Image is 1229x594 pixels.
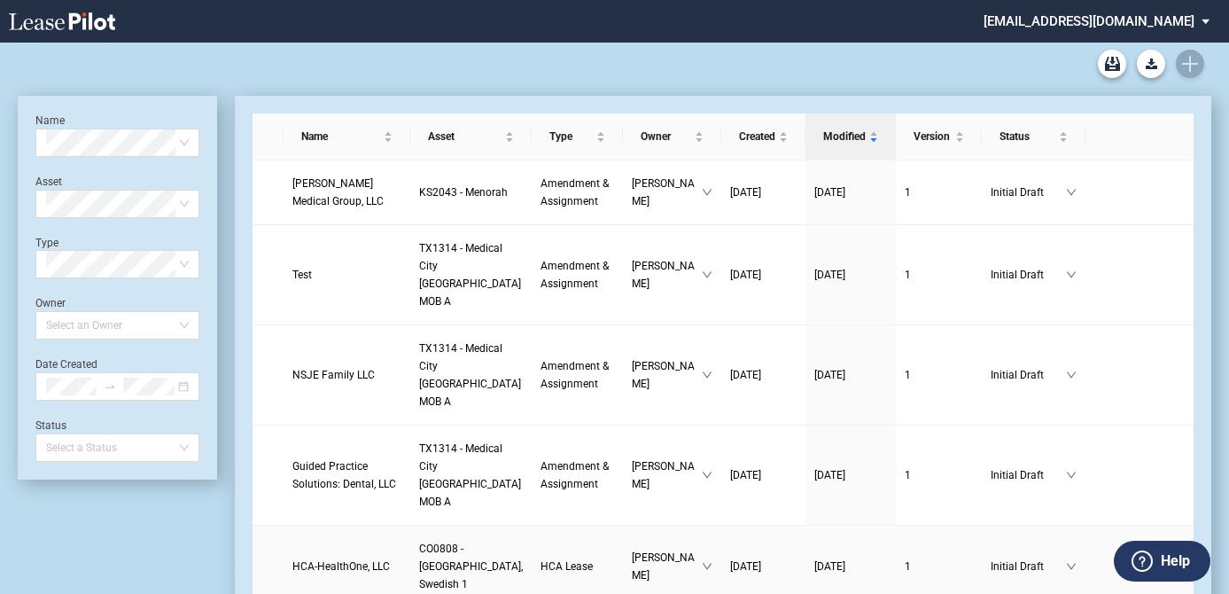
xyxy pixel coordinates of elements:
[532,113,623,160] th: Type
[541,260,609,290] span: Amendment & Assignment
[1066,470,1077,481] span: down
[541,558,614,575] a: HCA Lease
[730,186,761,199] span: [DATE]
[814,558,887,575] a: [DATE]
[1066,187,1077,198] span: down
[623,113,720,160] th: Owner
[419,540,523,593] a: CO0808 - [GEOGRAPHIC_DATA], Swedish 1
[702,370,712,380] span: down
[419,239,523,310] a: TX1314 - Medical City [GEOGRAPHIC_DATA] MOB A
[702,470,712,481] span: down
[419,186,508,199] span: KS2043 - Menorah
[1098,50,1126,78] a: Archive
[632,175,701,210] span: [PERSON_NAME]
[292,460,396,490] span: Guided Practice Solutions: Dental, LLC
[292,269,312,281] span: Test
[991,266,1066,284] span: Initial Draft
[35,114,65,127] label: Name
[905,560,911,573] span: 1
[541,175,614,210] a: Amendment & Assignment
[730,269,761,281] span: [DATE]
[632,457,701,493] span: [PERSON_NAME]
[730,184,797,201] a: [DATE]
[905,366,973,384] a: 1
[419,342,521,408] span: TX1314 - Medical City Dallas MOB A
[905,558,973,575] a: 1
[419,440,523,511] a: TX1314 - Medical City [GEOGRAPHIC_DATA] MOB A
[292,366,401,384] a: NSJE Family LLC
[730,466,797,484] a: [DATE]
[292,558,401,575] a: HCA-HealthOne, LLC
[814,266,887,284] a: [DATE]
[35,237,58,249] label: Type
[814,369,845,381] span: [DATE]
[35,358,97,371] label: Date Created
[419,184,523,201] a: KS2043 - Menorah
[104,380,116,393] span: to
[1066,270,1077,280] span: down
[814,469,845,481] span: [DATE]
[730,366,797,384] a: [DATE]
[905,469,911,481] span: 1
[632,357,701,393] span: [PERSON_NAME]
[541,360,609,390] span: Amendment & Assignment
[905,184,973,201] a: 1
[35,176,62,188] label: Asset
[905,266,973,284] a: 1
[1066,561,1077,572] span: down
[541,457,614,493] a: Amendment & Assignment
[730,369,761,381] span: [DATE]
[730,560,761,573] span: [DATE]
[301,128,380,145] span: Name
[541,177,609,207] span: Amendment & Assignment
[730,469,761,481] span: [DATE]
[632,549,701,584] span: [PERSON_NAME]
[914,128,952,145] span: Version
[1114,541,1210,582] button: Help
[905,186,911,199] span: 1
[292,560,390,573] span: HCA-HealthOne, LLC
[814,184,887,201] a: [DATE]
[541,357,614,393] a: Amendment & Assignment
[541,560,593,573] span: HCA Lease
[419,340,523,410] a: TX1314 - Medical City [GEOGRAPHIC_DATA] MOB A
[1161,550,1190,573] label: Help
[823,128,866,145] span: Modified
[1000,128,1055,145] span: Status
[814,466,887,484] a: [DATE]
[905,369,911,381] span: 1
[292,369,375,381] span: NSJE Family LLC
[991,366,1066,384] span: Initial Draft
[419,442,521,508] span: TX1314 - Medical City Dallas MOB A
[1132,50,1171,78] md-menu: Download Blank Form List
[410,113,532,160] th: Asset
[702,270,712,280] span: down
[982,113,1085,160] th: Status
[1066,370,1077,380] span: down
[1137,50,1165,78] button: Download Blank Form
[292,457,401,493] a: Guided Practice Solutions: Dental, LLC
[541,257,614,293] a: Amendment & Assignment
[632,257,701,293] span: [PERSON_NAME]
[284,113,410,160] th: Name
[419,242,521,308] span: TX1314 - Medical City Dallas MOB A
[991,558,1066,575] span: Initial Draft
[104,380,116,393] span: swap-right
[814,269,845,281] span: [DATE]
[292,177,384,207] span: Statland Medical Group, LLC
[814,366,887,384] a: [DATE]
[702,187,712,198] span: down
[641,128,690,145] span: Owner
[730,266,797,284] a: [DATE]
[292,266,401,284] a: Test
[805,113,896,160] th: Modified
[814,186,845,199] span: [DATE]
[541,460,609,490] span: Amendment & Assignment
[739,128,775,145] span: Created
[730,558,797,575] a: [DATE]
[419,543,523,590] span: CO0808 - Denver, Swedish 1
[35,297,66,309] label: Owner
[292,175,401,210] a: [PERSON_NAME] Medical Group, LLC
[702,561,712,572] span: down
[428,128,502,145] span: Asset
